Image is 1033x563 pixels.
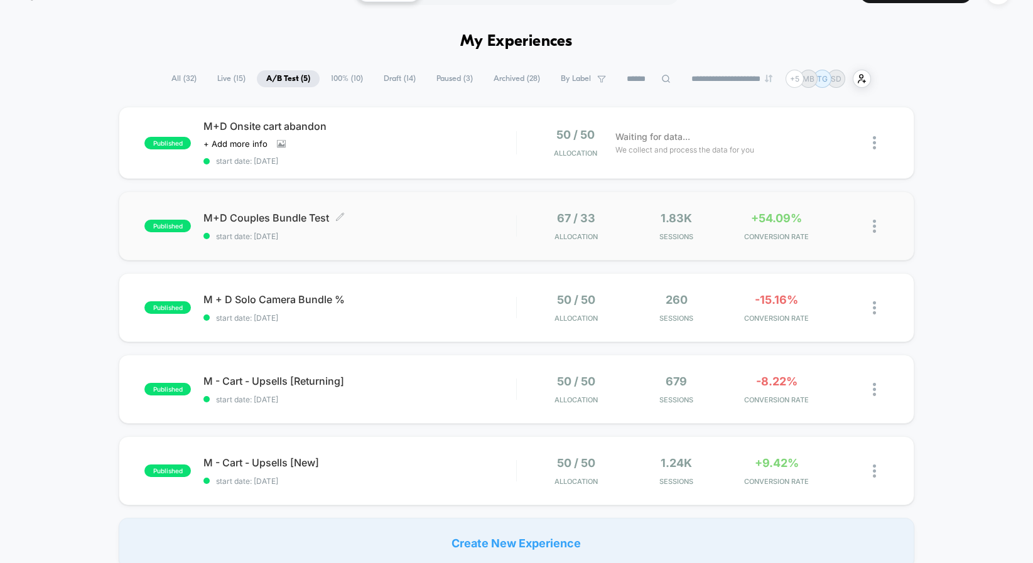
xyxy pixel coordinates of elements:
span: M - Cart - Upsells [Returning] [203,375,516,387]
span: start date: [DATE] [203,395,516,404]
span: M + D Solo Camera Bundle % [203,293,516,306]
span: Waiting for data... [615,130,690,144]
span: 260 [666,293,688,306]
span: published [144,301,191,314]
span: Allocation [554,232,598,241]
span: 50 / 50 [556,128,595,141]
img: close [873,383,876,396]
img: end [765,75,772,82]
span: M+D Couples Bundle Test [203,212,516,224]
p: MB [803,74,814,83]
span: published [144,220,191,232]
span: Sessions [630,477,723,486]
span: Live ( 15 ) [208,70,255,87]
span: 1.24k [661,456,692,469]
p: SD [831,74,841,83]
span: M+D Onsite cart abandon [203,120,516,132]
span: Allocation [554,395,598,404]
span: Allocation [554,314,598,323]
span: + Add more info [203,139,268,149]
span: A/B Test ( 5 ) [257,70,320,87]
div: + 5 [786,70,804,88]
span: CONVERSION RATE [730,395,823,404]
span: Allocation [554,149,597,158]
span: 100% ( 10 ) [322,70,372,87]
span: -15.16% [755,293,798,306]
span: By Label [561,74,591,83]
span: Allocation [554,477,598,486]
span: CONVERSION RATE [730,477,823,486]
img: close [873,464,876,478]
span: Sessions [630,395,723,404]
span: Archived ( 28 ) [484,70,549,87]
span: 50 / 50 [557,375,595,388]
span: start date: [DATE] [203,232,516,241]
span: published [144,383,191,395]
span: M - Cart - Upsells [New] [203,456,516,469]
img: close [873,301,876,314]
span: 67 / 33 [557,212,595,225]
span: CONVERSION RATE [730,314,823,323]
span: 50 / 50 [557,456,595,469]
span: 50 / 50 [557,293,595,306]
span: published [144,464,191,477]
span: 679 [666,375,687,388]
span: +54.09% [751,212,802,225]
span: Sessions [630,232,723,241]
span: All ( 32 ) [162,70,206,87]
span: Paused ( 3 ) [427,70,482,87]
span: 1.83k [661,212,692,225]
span: CONVERSION RATE [730,232,823,241]
span: start date: [DATE] [203,313,516,323]
span: Draft ( 14 ) [374,70,425,87]
span: We collect and process the data for you [615,144,754,156]
p: TG [817,74,828,83]
span: -8.22% [756,375,798,388]
span: Sessions [630,314,723,323]
span: start date: [DATE] [203,476,516,486]
img: close [873,220,876,233]
span: start date: [DATE] [203,156,516,166]
span: published [144,137,191,149]
h1: My Experiences [460,33,573,51]
img: close [873,136,876,149]
span: +9.42% [755,456,799,469]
